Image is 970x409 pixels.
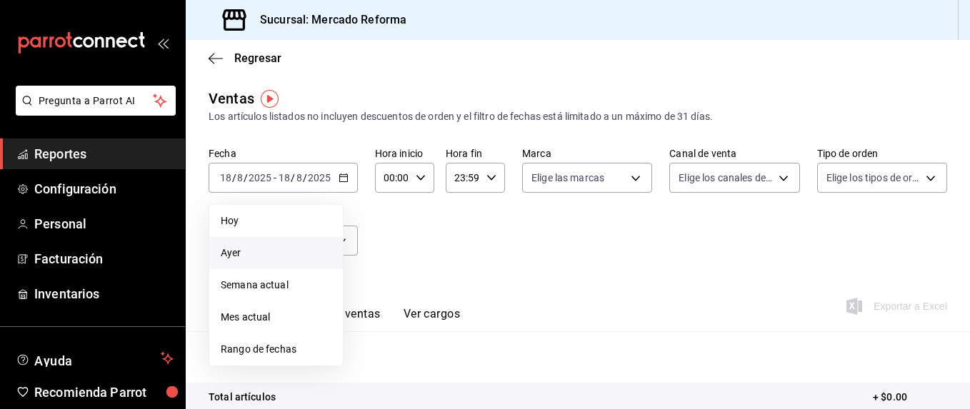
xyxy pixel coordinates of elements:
[10,103,176,118] a: Pregunta a Parrot AI
[209,390,276,405] p: Total artículos
[249,11,406,29] h3: Sucursal: Mercado Reforma
[291,172,295,183] span: /
[34,249,174,268] span: Facturación
[669,148,799,158] label: Canal de venta
[34,214,174,233] span: Personal
[34,350,155,367] span: Ayuda
[231,307,460,331] div: navigation tabs
[324,307,381,331] button: Ver ventas
[296,172,303,183] input: --
[404,307,461,331] button: Ver cargos
[817,148,947,158] label: Tipo de orden
[221,213,331,228] span: Hoy
[244,172,248,183] span: /
[39,94,154,108] span: Pregunta a Parrot AI
[274,172,276,183] span: -
[375,148,434,158] label: Hora inicio
[34,144,174,163] span: Reportes
[232,172,236,183] span: /
[522,148,652,158] label: Marca
[261,90,279,108] img: Tooltip marker
[531,171,604,185] span: Elige las marcas
[221,310,331,325] span: Mes actual
[209,51,281,65] button: Regresar
[34,383,174,402] span: Recomienda Parrot
[221,246,331,261] span: Ayer
[209,88,254,109] div: Ventas
[234,51,281,65] span: Regresar
[236,172,244,183] input: --
[209,348,947,365] p: Resumen
[307,172,331,183] input: ----
[209,148,358,158] label: Fecha
[278,172,291,183] input: --
[826,171,921,185] span: Elige los tipos de orden
[679,171,773,185] span: Elige los canales de venta
[219,172,232,183] input: --
[221,278,331,293] span: Semana actual
[248,172,272,183] input: ----
[873,390,947,405] p: + $0.00
[303,172,307,183] span: /
[16,86,176,116] button: Pregunta a Parrot AI
[221,342,331,357] span: Rango de fechas
[209,109,947,124] div: Los artículos listados no incluyen descuentos de orden y el filtro de fechas está limitado a un m...
[34,179,174,198] span: Configuración
[157,37,169,49] button: open_drawer_menu
[34,284,174,303] span: Inventarios
[446,148,505,158] label: Hora fin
